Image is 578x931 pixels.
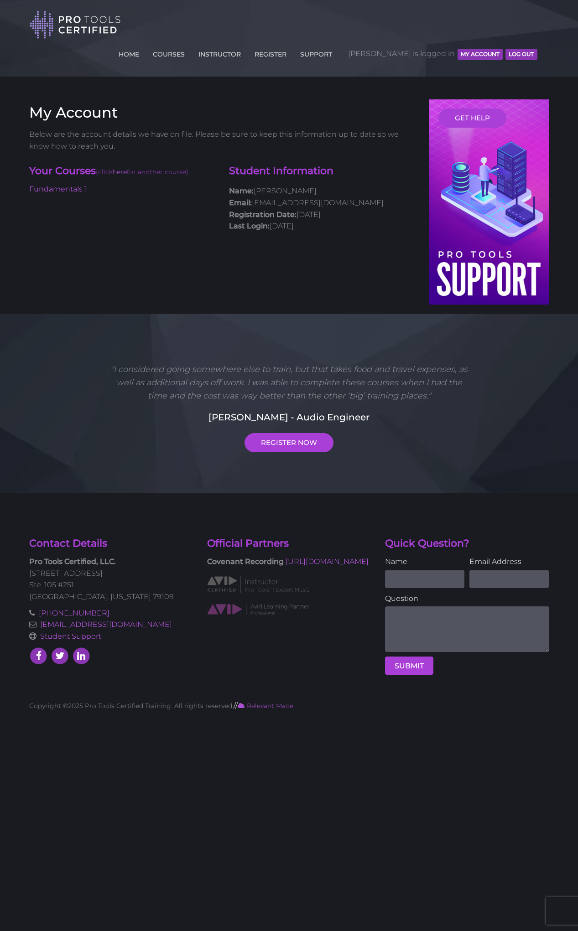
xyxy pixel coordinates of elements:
span: (click for another course) [96,168,188,176]
img: AVID Expert Instructor classification logo [207,575,310,594]
h5: [PERSON_NAME] - Audio Engineer [29,410,549,424]
button: SUBMIT [385,657,433,675]
p: [STREET_ADDRESS] Ste. 105 #251 [GEOGRAPHIC_DATA], [US_STATE] 79109 [29,556,193,602]
h4: Your Courses [29,164,216,179]
img: AVID Learning Partner classification logo [207,603,310,615]
a: Relevant Made [238,702,293,710]
a: [PHONE_NUMBER] [39,609,109,617]
a: Fundamentals 1 [29,185,87,193]
button: Log Out [505,49,537,60]
strong: Registration Date: [229,210,297,219]
a: REGISTER NOW [245,433,333,452]
strong: Name: [229,186,254,195]
strong: Last Login: [229,222,270,230]
a: [EMAIL_ADDRESS][DOMAIN_NAME] [40,620,172,629]
a: COURSES [151,45,187,60]
label: Question [385,593,549,605]
p: "I considered going somewhere else to train, but that takes food and travel expenses, as well as ... [107,363,471,402]
span: [PERSON_NAME] is logged in [348,40,537,67]
a: [URL][DOMAIN_NAME] [286,557,369,566]
span: Copyright ©2025 Pro Tools Certified Training. All rights reserved. [29,702,234,710]
button: MY ACCOUNT [458,49,503,60]
a: GET HELP [438,109,506,128]
a: INSTRUCTOR [196,45,243,60]
h3: My Account [29,104,416,121]
img: Pro Tools Certified Logo [30,10,121,40]
a: REGISTER [252,45,289,60]
strong: Pro Tools Certified, LLC. [29,557,116,566]
a: Student Support [40,632,101,641]
h4: Quick Question? [385,537,549,551]
h4: Contact Details [29,537,193,551]
strong: Covenant Recording [207,557,284,566]
label: Email Address [469,556,549,568]
p: Below are the account details we have on file. Please be sure to keep this information up to date... [29,129,416,152]
strong: Email: [229,198,252,207]
a: here [113,168,127,176]
h4: Official Partners [207,537,371,551]
div: // [22,700,556,712]
a: HOME [116,45,141,60]
a: SUPPORT [298,45,334,60]
h4: Student Information [229,164,416,178]
p: [PERSON_NAME] [EMAIL_ADDRESS][DOMAIN_NAME] [DATE] [DATE] [229,185,416,232]
label: Name [385,556,464,568]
